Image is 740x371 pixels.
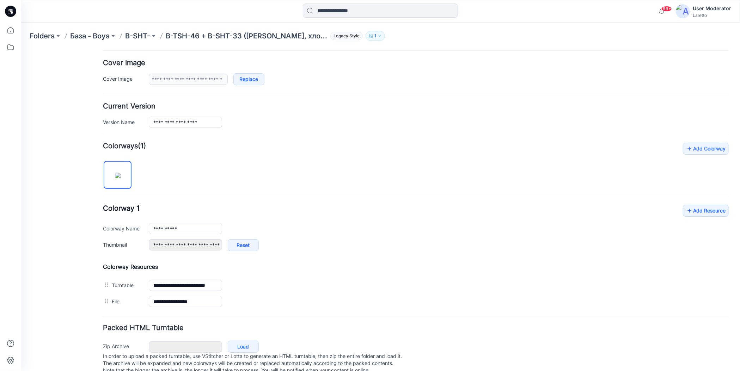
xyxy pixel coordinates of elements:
[328,31,363,41] button: Legacy Style
[693,4,731,13] div: User Moderator
[330,32,363,40] span: Legacy Style
[82,191,121,199] label: Thumbnail
[30,31,55,41] a: Folders
[82,293,121,301] label: Zip Archive
[82,175,121,183] label: Colorway Name
[366,31,385,41] button: 1
[82,275,708,282] h4: Packed HTML Turntable
[82,69,121,76] label: Version Name
[676,4,690,18] img: avatar
[82,155,118,163] span: Colorway 1
[21,49,740,371] iframe: edit-style
[82,54,708,60] h4: Current Version
[662,93,708,105] a: Add Colorway
[82,214,708,221] h4: Colorway Resources
[207,291,238,303] a: Load
[70,31,110,41] a: База - Boys
[125,31,150,41] a: B-SHT-
[82,303,708,324] p: In order to upload a packed turntable, use VStitcher or Lotta to generate an HTML turntable, then...
[207,190,238,202] a: Reset
[91,232,121,240] label: Turntable
[374,32,376,40] p: 1
[662,155,708,167] a: Add Resource
[91,248,121,256] label: File
[661,6,672,12] span: 99+
[166,31,328,41] p: B-TSH-46 + B-SHT-33 ([PERSON_NAME], хлопок 77%, полиэстер 23%)
[82,92,117,101] strong: Colorways
[94,123,99,129] img: eyJhbGciOiJIUzI1NiIsImtpZCI6IjAiLCJzbHQiOiJzZXMiLCJ0eXAiOiJKV1QifQ.eyJkYXRhIjp7InR5cGUiOiJzdG9yYW...
[117,92,125,101] span: (1)
[693,13,731,18] div: Laretto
